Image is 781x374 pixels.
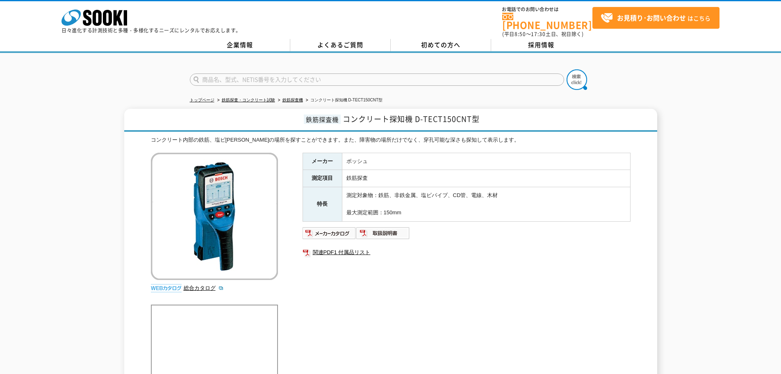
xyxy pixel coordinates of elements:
[303,187,342,221] th: 特長
[304,96,383,105] li: コンクリート探知機 D-TECT150CNT型
[151,284,182,292] img: webカタログ
[303,232,356,238] a: メーカーカタログ
[356,232,410,238] a: 取扱説明書
[190,73,564,86] input: 商品名、型式、NETIS番号を入力してください
[617,13,686,23] strong: お見積り･お問い合わせ
[61,28,241,33] p: 日々進化する計測技術と多種・多様化するニーズにレンタルでお応えします。
[282,98,303,102] a: 鉄筋探査機
[391,39,491,51] a: 初めての方へ
[190,39,290,51] a: 企業情報
[502,30,583,38] span: (平日 ～ 土日、祝日除く)
[184,285,224,291] a: 総合カタログ
[343,113,480,124] span: コンクリート探知機 D-TECT150CNT型
[342,187,630,221] td: 測定対象物：鉄筋、非鉄金属、塩ビパイプ、CD管、電線、木材 最大測定範囲：150mm
[303,227,356,240] img: メーカーカタログ
[303,170,342,187] th: 測定項目
[190,98,214,102] a: トップページ
[151,136,631,145] div: コンクリート内部の鉄筋、塩ビ[PERSON_NAME]の場所を探すことができます。また、障害物の場所だけでなく、穿孔可能な深さも探知して表示します。
[303,247,631,258] a: 関連PDF1 付属品リスト
[290,39,391,51] a: よくあるご質問
[151,153,278,280] img: コンクリート探知機 D-TECT150CNT型
[491,39,592,51] a: 採用情報
[342,153,630,170] td: ボッシュ
[601,12,710,24] span: はこちら
[592,7,720,29] a: お見積り･お問い合わせはこちら
[303,153,342,170] th: メーカー
[502,7,592,12] span: お電話でのお問い合わせは
[342,170,630,187] td: 鉄筋探査
[567,69,587,90] img: btn_search.png
[304,115,341,124] span: 鉄筋探査機
[531,30,546,38] span: 17:30
[421,40,460,49] span: 初めての方へ
[502,13,592,30] a: [PHONE_NUMBER]
[515,30,526,38] span: 8:50
[222,98,275,102] a: 鉄筋探査・コンクリート試験
[356,227,410,240] img: 取扱説明書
